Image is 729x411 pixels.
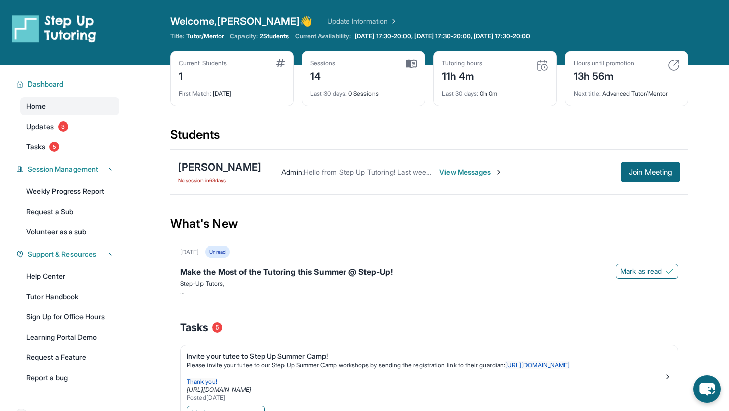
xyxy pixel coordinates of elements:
[180,266,678,280] div: Make the Most of the Tutoring this Summer @ Step-Up!
[187,378,217,385] span: Thank you!
[178,160,261,174] div: [PERSON_NAME]
[179,67,227,84] div: 1
[186,32,224,40] span: Tutor/Mentor
[170,201,688,246] div: What's New
[179,90,211,97] span: First Match :
[442,90,478,97] span: Last 30 days :
[276,59,285,67] img: card
[170,32,184,40] span: Title:
[442,59,482,67] div: Tutoring hours
[26,142,45,152] span: Tasks
[20,267,119,285] a: Help Center
[26,101,46,111] span: Home
[693,375,721,403] button: chat-button
[574,67,634,84] div: 13h 56m
[180,248,199,256] div: [DATE]
[442,67,482,84] div: 11h 4m
[170,14,313,28] span: Welcome, [PERSON_NAME] 👋
[212,322,222,333] span: 5
[574,90,601,97] span: Next title :
[28,79,64,89] span: Dashboard
[24,79,113,89] button: Dashboard
[26,121,54,132] span: Updates
[310,84,417,98] div: 0 Sessions
[310,90,347,97] span: Last 30 days :
[28,249,96,259] span: Support & Resources
[353,32,532,40] a: [DATE] 17:30-20:00, [DATE] 17:30-20:00, [DATE] 17:30-20:00
[505,361,570,369] a: [URL][DOMAIN_NAME]
[406,59,417,68] img: card
[20,97,119,115] a: Home
[310,59,336,67] div: Sessions
[170,127,688,149] div: Students
[58,121,68,132] span: 3
[616,264,678,279] button: Mark as read
[20,348,119,366] a: Request a Feature
[668,59,680,71] img: card
[20,138,119,156] a: Tasks5
[20,202,119,221] a: Request a Sub
[20,368,119,387] a: Report a bug
[20,287,119,306] a: Tutor Handbook
[20,117,119,136] a: Updates3
[28,164,98,174] span: Session Management
[629,169,672,175] span: Join Meeting
[20,223,119,241] a: Volunteer as a sub
[187,361,664,369] p: Please invite your tutee to our Step Up Summer Camp workshops by sending the registration link to...
[24,249,113,259] button: Support & Resources
[495,168,503,176] img: Chevron-Right
[620,266,662,276] span: Mark as read
[179,84,285,98] div: [DATE]
[20,182,119,200] a: Weekly Progress Report
[180,280,678,288] p: Step-Up Tutors,
[180,320,208,335] span: Tasks
[187,386,251,393] a: [URL][DOMAIN_NAME]
[20,308,119,326] a: Sign Up for Office Hours
[187,394,664,402] div: Posted [DATE]
[355,32,530,40] span: [DATE] 17:30-20:00, [DATE] 17:30-20:00, [DATE] 17:30-20:00
[574,59,634,67] div: Hours until promotion
[536,59,548,71] img: card
[260,32,289,40] span: 2 Students
[281,168,303,176] span: Admin :
[295,32,351,40] span: Current Availability:
[178,176,261,184] span: No session in 63 days
[24,164,113,174] button: Session Management
[230,32,258,40] span: Capacity:
[574,84,680,98] div: Advanced Tutor/Mentor
[310,67,336,84] div: 14
[439,167,503,177] span: View Messages
[327,16,398,26] a: Update Information
[666,267,674,275] img: Mark as read
[20,328,119,346] a: Learning Portal Demo
[179,59,227,67] div: Current Students
[49,142,59,152] span: 5
[181,345,678,404] a: Invite your tutee to Step Up Summer Camp!Please invite your tutee to our Step Up Summer Camp work...
[388,16,398,26] img: Chevron Right
[187,351,664,361] div: Invite your tutee to Step Up Summer Camp!
[205,246,229,258] div: Unread
[621,162,680,182] button: Join Meeting
[442,84,548,98] div: 0h 0m
[12,14,96,43] img: logo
